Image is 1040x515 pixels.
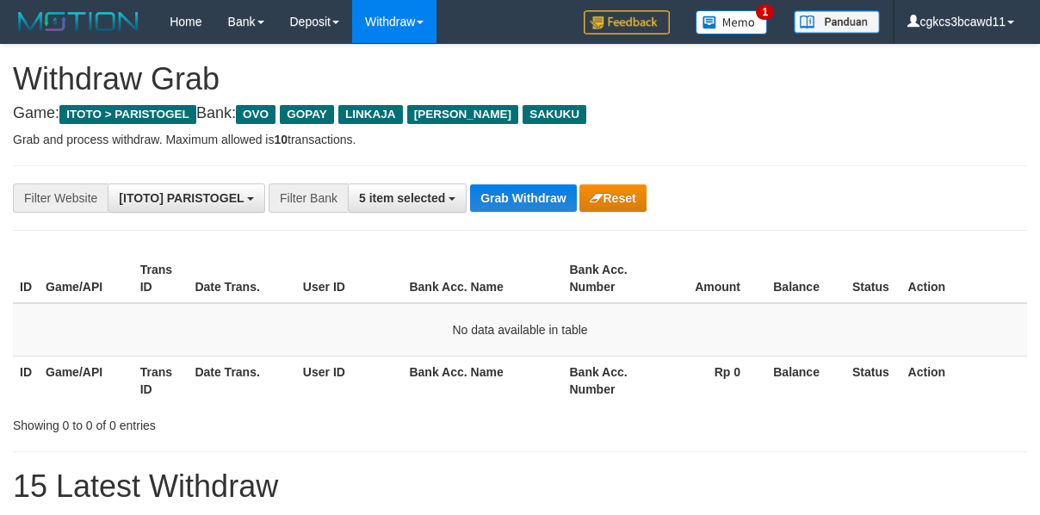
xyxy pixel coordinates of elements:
[13,303,1027,357] td: No data available in table
[39,254,133,303] th: Game/API
[901,356,1027,405] th: Action
[274,133,288,146] strong: 10
[338,105,403,124] span: LINKAJA
[13,356,39,405] th: ID
[13,469,1027,504] h1: 15 Latest Withdraw
[133,254,189,303] th: Trans ID
[756,4,774,20] span: 1
[845,356,901,405] th: Status
[13,62,1027,96] h1: Withdraw Grab
[766,356,845,405] th: Balance
[655,356,766,405] th: Rp 0
[655,254,766,303] th: Amount
[236,105,275,124] span: OVO
[133,356,189,405] th: Trans ID
[13,131,1027,148] p: Grab and process withdraw. Maximum allowed is transactions.
[579,184,646,212] button: Reset
[402,356,562,405] th: Bank Acc. Name
[470,184,576,212] button: Grab Withdraw
[296,254,403,303] th: User ID
[348,183,467,213] button: 5 item selected
[584,10,670,34] img: Feedback.jpg
[108,183,265,213] button: [ITOTO] PARISTOGEL
[402,254,562,303] th: Bank Acc. Name
[523,105,586,124] span: SAKUKU
[269,183,348,213] div: Filter Bank
[359,191,445,205] span: 5 item selected
[13,105,1027,122] h4: Game: Bank:
[280,105,334,124] span: GOPAY
[562,254,654,303] th: Bank Acc. Number
[296,356,403,405] th: User ID
[13,410,420,434] div: Showing 0 to 0 of 0 entries
[13,9,144,34] img: MOTION_logo.png
[188,254,295,303] th: Date Trans.
[407,105,518,124] span: [PERSON_NAME]
[696,10,768,34] img: Button%20Memo.svg
[794,10,880,34] img: panduan.png
[119,191,244,205] span: [ITOTO] PARISTOGEL
[39,356,133,405] th: Game/API
[188,356,295,405] th: Date Trans.
[901,254,1027,303] th: Action
[13,183,108,213] div: Filter Website
[13,254,39,303] th: ID
[766,254,845,303] th: Balance
[845,254,901,303] th: Status
[59,105,196,124] span: ITOTO > PARISTOGEL
[562,356,654,405] th: Bank Acc. Number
